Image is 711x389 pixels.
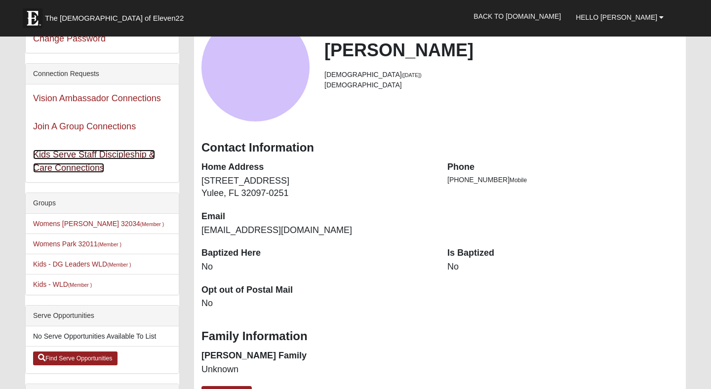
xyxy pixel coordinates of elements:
dd: No [447,261,678,273]
a: Kids Serve Staff Discipleship & Care Connections [33,150,155,173]
li: [PHONE_NUMBER] [447,175,678,185]
dd: [EMAIL_ADDRESS][DOMAIN_NAME] [201,224,433,237]
span: The [DEMOGRAPHIC_DATA] of Eleven22 [45,13,184,23]
a: Back to [DOMAIN_NAME] [466,4,568,29]
a: The [DEMOGRAPHIC_DATA] of Eleven22 [18,3,215,28]
dt: Is Baptized [447,247,678,260]
dt: [PERSON_NAME] Family [201,350,433,362]
small: (Member ) [97,241,121,247]
small: (Member ) [68,282,92,288]
li: [DEMOGRAPHIC_DATA] [324,70,678,80]
li: No Serve Opportunities Available To List [26,326,179,347]
dd: No [201,261,433,273]
dt: Opt out of Postal Mail [201,284,433,297]
h2: [PERSON_NAME] [324,39,678,61]
div: Connection Requests [26,64,179,84]
a: Join A Group Connections [33,121,136,131]
a: View Fullsize Photo [201,13,310,121]
a: Change Password [33,34,106,43]
dd: No [201,297,433,310]
small: ([DATE]) [402,72,422,78]
dd: Unknown [201,363,433,376]
a: Vision Ambassador Connections [33,93,161,103]
a: Kids - WLD(Member ) [33,280,92,288]
dd: [STREET_ADDRESS] Yulee, FL 32097-0251 [201,175,433,200]
dt: Baptized Here [201,247,433,260]
a: Womens Park 32011(Member ) [33,240,121,248]
a: Hello [PERSON_NAME] [568,5,671,30]
h3: Family Information [201,329,678,344]
dt: Phone [447,161,678,174]
li: [DEMOGRAPHIC_DATA] [324,80,678,90]
small: (Member ) [107,262,131,268]
span: Hello [PERSON_NAME] [576,13,657,21]
dt: Email [201,210,433,223]
a: Womens [PERSON_NAME] 32034(Member ) [33,220,164,228]
small: (Member ) [140,221,164,227]
a: Kids - DG Leaders WLD(Member ) [33,260,131,268]
span: Mobile [510,177,527,184]
div: Groups [26,193,179,214]
a: Find Serve Opportunities [33,351,118,365]
dt: Home Address [201,161,433,174]
img: Eleven22 logo [23,8,42,28]
div: Serve Opportunities [26,306,179,326]
h3: Contact Information [201,141,678,155]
